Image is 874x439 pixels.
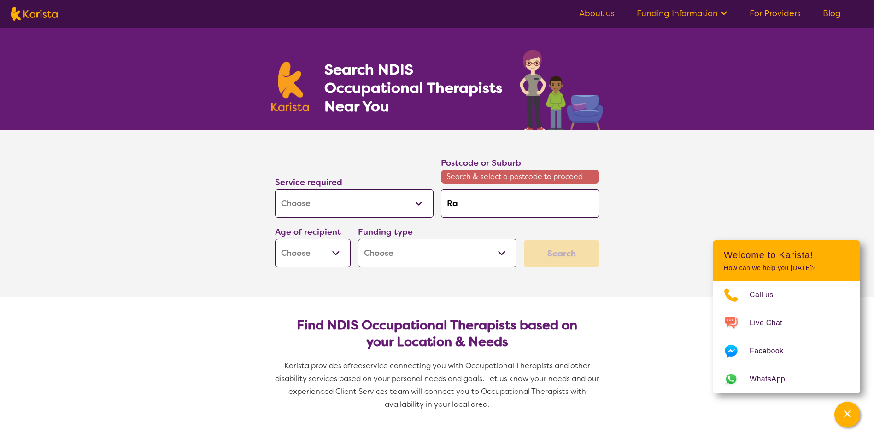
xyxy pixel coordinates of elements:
p: How can we help you [DATE]? [724,264,849,272]
label: Service required [275,177,342,188]
a: Web link opens in a new tab. [713,365,860,393]
span: Call us [750,288,785,302]
span: Facebook [750,344,794,358]
span: Karista provides a [284,361,348,370]
h2: Find NDIS Occupational Therapists based on your Location & Needs [282,317,592,350]
label: Postcode or Suburb [441,157,521,168]
span: Search & select a postcode to proceed [441,170,599,184]
button: Channel Menu [834,402,860,427]
img: occupational-therapy [520,50,603,130]
a: Funding Information [637,8,727,19]
a: About us [579,8,615,19]
label: Age of recipient [275,226,341,237]
img: Karista logo [11,7,58,21]
input: Type [441,189,599,218]
label: Funding type [358,226,413,237]
span: service connecting you with Occupational Therapists and other disability services based on your p... [275,361,601,409]
h1: Search NDIS Occupational Therapists Near You [324,60,504,116]
span: free [348,361,363,370]
img: Karista logo [271,62,309,111]
h2: Welcome to Karista! [724,249,849,260]
span: Live Chat [750,316,793,330]
ul: Choose channel [713,281,860,393]
a: For Providers [750,8,801,19]
span: WhatsApp [750,372,796,386]
div: Channel Menu [713,240,860,393]
a: Blog [823,8,841,19]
